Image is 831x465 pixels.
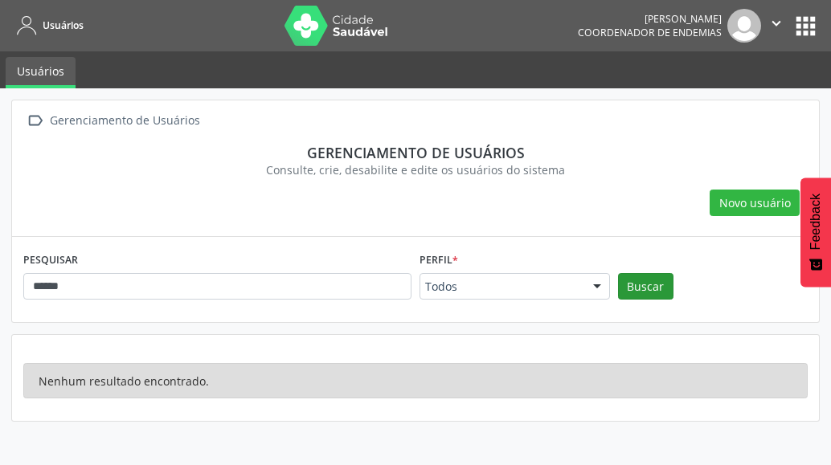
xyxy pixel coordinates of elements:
i:  [23,109,47,133]
button: Novo usuário [710,190,800,217]
div: Gerenciamento de usuários [35,144,796,161]
label: Perfil [420,248,458,273]
a: Usuários [6,57,76,88]
button:  [761,9,792,43]
button: Buscar [618,273,673,300]
span: Coordenador de Endemias [578,26,722,39]
div: Gerenciamento de Usuários [47,109,203,133]
div: Consulte, crie, desabilite e edite os usuários do sistema [35,161,796,178]
button: Feedback - Mostrar pesquisa [800,177,831,287]
a:  Gerenciamento de Usuários [23,109,203,133]
span: Todos [425,279,577,295]
span: Novo usuário [719,194,791,211]
button: apps [792,12,820,40]
a: Usuários [11,12,84,39]
span: Feedback [808,194,823,250]
span: Usuários [43,18,84,32]
div: Nenhum resultado encontrado. [23,363,808,398]
i:  [768,14,785,32]
div: [PERSON_NAME] [578,12,722,26]
img: img [727,9,761,43]
label: PESQUISAR [23,248,78,273]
